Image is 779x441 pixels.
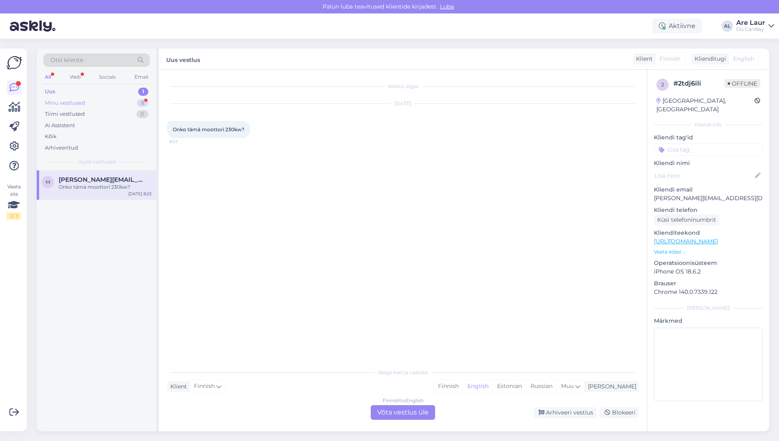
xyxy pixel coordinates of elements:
[600,407,639,418] div: Blokeeri
[654,194,763,203] p: [PERSON_NAME][EMAIL_ADDRESS][DOMAIN_NAME]
[78,158,116,165] span: Uued vestlused
[59,183,152,191] div: Onko tämä moottori 230kw?
[534,407,596,418] div: Arhiveeri vestlus
[691,55,726,63] div: Klienditugi
[194,382,215,391] span: Finnish
[654,267,763,276] p: iPhone OS 18.6.2
[463,380,493,392] div: English
[45,99,85,107] div: Minu vestlused
[59,176,143,183] span: markus.vertainen@gmail.com
[136,110,148,118] div: 0
[45,88,55,96] div: Uus
[654,159,763,168] p: Kliendi nimi
[46,179,50,185] span: m
[97,72,117,82] div: Socials
[43,72,53,82] div: All
[736,26,765,33] div: Oü CarWay
[438,3,456,10] span: Luba
[166,53,200,64] label: Uus vestlus
[654,133,763,142] p: Kliendi tag'id
[7,183,21,220] div: Vaata siia
[133,72,150,82] div: Email
[167,369,639,376] div: Valige keel ja vastake
[45,132,57,141] div: Kõik
[733,55,754,63] span: English
[128,191,152,197] div: [DATE] 8:23
[654,279,763,288] p: Brauser
[169,139,200,145] span: 8:23
[383,397,424,404] div: Finnish to English
[654,185,763,194] p: Kliendi email
[526,380,557,392] div: Russian
[661,82,664,88] span: 2
[434,380,463,392] div: Finnish
[654,288,763,296] p: Chrome 140.0.7339.122
[654,214,720,225] div: Küsi telefoninumbrit
[652,19,702,33] div: Aktiivne
[45,121,75,130] div: AI Assistent
[167,382,187,391] div: Klient
[654,317,763,325] p: Märkmed
[722,20,733,32] div: AL
[138,88,148,96] div: 1
[173,126,244,132] span: Onko tämä moottori 230kw?
[673,79,724,88] div: # 2tdj6ili
[724,79,760,88] span: Offline
[654,171,753,180] input: Lisa nimi
[654,238,718,245] a: [URL][DOMAIN_NAME]
[633,55,653,63] div: Klient
[654,259,763,267] p: Operatsioonisüsteem
[493,380,526,392] div: Estonian
[736,20,774,33] a: Are LaurOü CarWay
[7,212,21,220] div: 2 / 3
[736,20,765,26] div: Are Laur
[7,55,22,71] img: Askly Logo
[585,382,636,391] div: [PERSON_NAME]
[68,72,82,82] div: Web
[654,206,763,214] p: Kliendi telefon
[371,405,435,420] div: Võta vestlus üle
[654,143,763,156] input: Lisa tag
[654,229,763,237] p: Klienditeekond
[137,99,148,107] div: 8
[167,100,639,107] div: [DATE]
[51,56,83,64] span: Otsi kliente
[654,121,763,128] div: Kliendi info
[45,110,85,118] div: Tiimi vestlused
[654,248,763,256] p: Vaata edasi ...
[654,304,763,312] div: [PERSON_NAME]
[561,382,574,390] span: Muu
[656,97,755,114] div: [GEOGRAPHIC_DATA], [GEOGRAPHIC_DATA]
[45,144,78,152] div: Arhiveeritud
[167,83,639,90] div: Vestlus algas
[660,55,680,63] span: Finnish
